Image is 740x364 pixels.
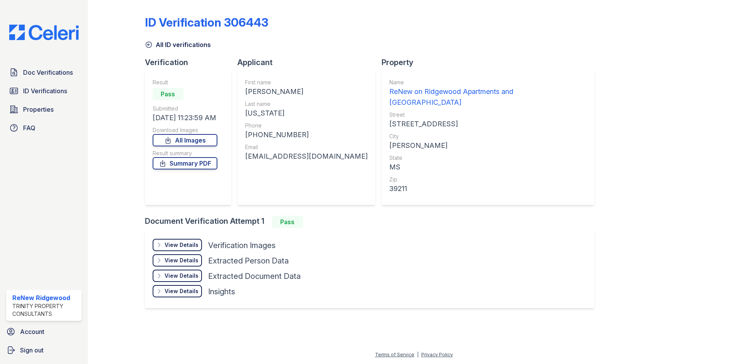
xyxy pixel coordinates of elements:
[245,151,368,162] div: [EMAIL_ADDRESS][DOMAIN_NAME]
[165,287,198,295] div: View Details
[389,79,587,108] a: Name ReNew on Ridgewood Apartments and [GEOGRAPHIC_DATA]
[245,100,368,108] div: Last name
[245,129,368,140] div: [PHONE_NUMBER]
[6,102,82,117] a: Properties
[382,57,600,68] div: Property
[153,79,217,86] div: Result
[389,133,587,140] div: City
[145,40,211,49] a: All ID verifications
[421,352,453,357] a: Privacy Policy
[20,346,44,355] span: Sign out
[245,86,368,97] div: [PERSON_NAME]
[23,86,67,96] span: ID Verifications
[708,333,732,356] iframe: chat widget
[145,57,237,68] div: Verification
[3,25,85,40] img: CE_Logo_Blue-a8612792a0a2168367f1c8372b55b34899dd931a85d93a1a3d3e32e68fde9ad4.png
[153,134,217,146] a: All Images
[208,240,276,251] div: Verification Images
[389,140,587,151] div: [PERSON_NAME]
[389,86,587,108] div: ReNew on Ridgewood Apartments and [GEOGRAPHIC_DATA]
[389,154,587,162] div: State
[245,108,368,119] div: [US_STATE]
[153,149,217,157] div: Result summary
[272,216,303,228] div: Pass
[153,112,217,123] div: [DATE] 11:23:59 AM
[145,216,600,228] div: Document Verification Attempt 1
[208,271,301,282] div: Extracted Document Data
[23,123,35,133] span: FAQ
[6,65,82,80] a: Doc Verifications
[12,302,79,318] div: Trinity Property Consultants
[245,122,368,129] div: Phone
[23,68,73,77] span: Doc Verifications
[375,352,414,357] a: Terms of Service
[165,241,198,249] div: View Details
[237,57,382,68] div: Applicant
[145,15,268,29] div: ID Verification 306443
[12,293,79,302] div: ReNew Ridgewood
[389,176,587,183] div: Zip
[389,111,587,119] div: Street
[6,83,82,99] a: ID Verifications
[165,257,198,264] div: View Details
[389,183,587,194] div: 39211
[389,79,587,86] div: Name
[208,286,235,297] div: Insights
[3,324,85,339] a: Account
[208,255,289,266] div: Extracted Person Data
[165,272,198,280] div: View Details
[153,88,183,100] div: Pass
[153,157,217,169] a: Summary PDF
[153,126,217,134] div: Download Images
[245,79,368,86] div: First name
[23,105,54,114] span: Properties
[389,119,587,129] div: [STREET_ADDRESS]
[20,327,44,336] span: Account
[245,143,368,151] div: Email
[417,352,419,357] div: |
[389,162,587,173] div: MS
[3,342,85,358] a: Sign out
[153,105,217,112] div: Submitted
[6,120,82,136] a: FAQ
